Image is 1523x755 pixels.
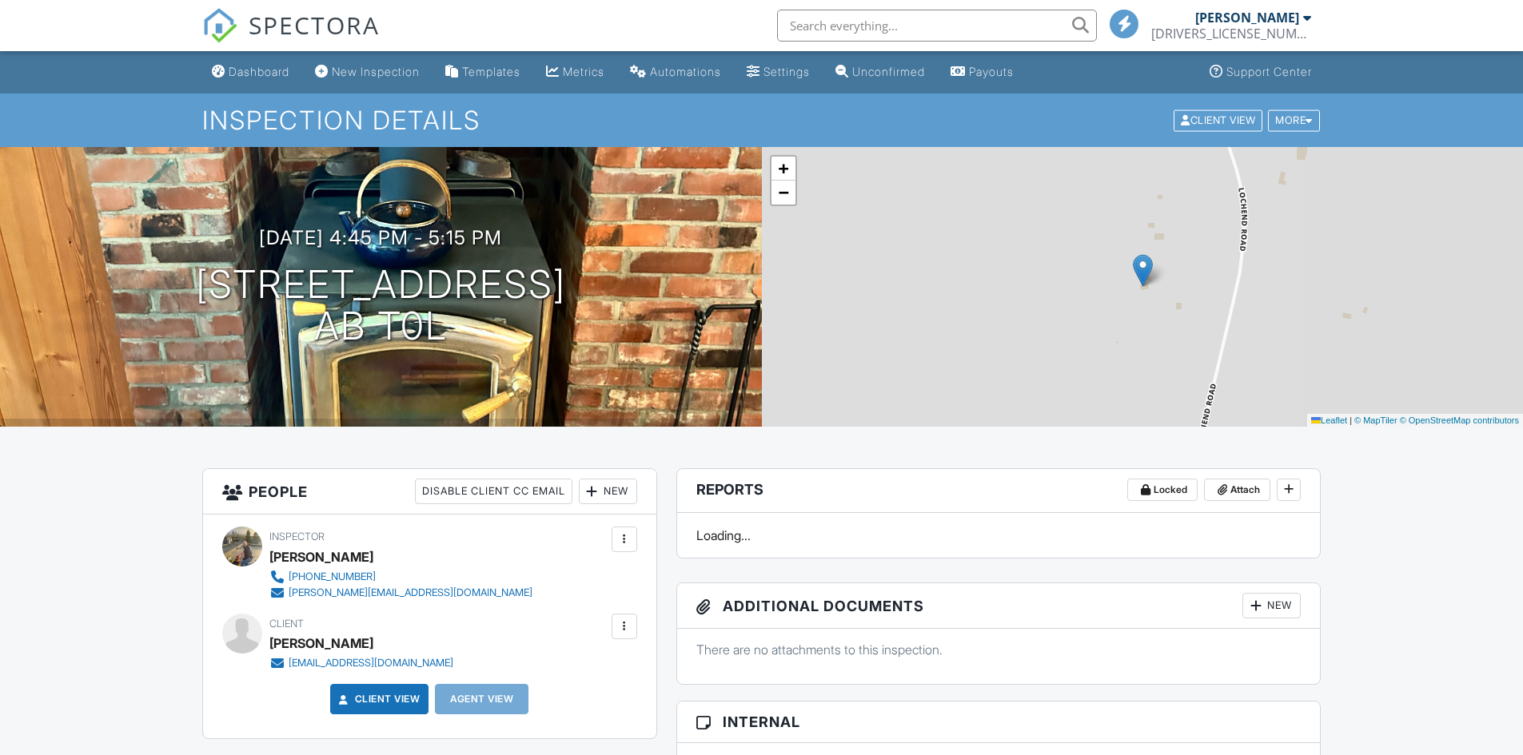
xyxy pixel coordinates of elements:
[1172,113,1266,125] a: Client View
[289,570,376,583] div: [PHONE_NUMBER]
[205,58,296,87] a: Dashboard
[1311,415,1347,425] a: Leaflet
[677,583,1321,629] h3: Additional Documents
[269,545,373,569] div: [PERSON_NAME]
[1133,254,1153,287] img: Marker
[202,22,380,55] a: SPECTORA
[1350,415,1352,425] span: |
[1242,593,1301,618] div: New
[332,65,420,78] div: New Inspection
[540,58,611,87] a: Metrics
[740,58,816,87] a: Settings
[1195,10,1299,26] div: [PERSON_NAME]
[336,691,421,707] a: Client View
[269,569,532,585] a: [PHONE_NUMBER]
[415,479,572,504] div: Disable Client CC Email
[1151,26,1311,42] div: 2634800 Alberta LTD
[829,58,931,87] a: Unconfirmed
[259,227,502,248] h3: [DATE] 4:45 pm - 5:15 pm
[771,157,795,181] a: Zoom in
[249,8,380,42] span: SPECTORA
[269,530,325,542] span: Inspector
[1226,65,1312,78] div: Support Center
[289,657,453,670] div: [EMAIL_ADDRESS][DOMAIN_NAME]
[269,631,373,655] div: [PERSON_NAME]
[777,10,1097,42] input: Search everything...
[778,182,788,202] span: −
[579,479,637,504] div: New
[462,65,520,78] div: Templates
[944,58,1020,87] a: Payouts
[229,65,289,78] div: Dashboard
[439,58,527,87] a: Templates
[1268,109,1320,131] div: More
[650,65,721,78] div: Automations
[778,158,788,178] span: +
[852,65,925,78] div: Unconfirmed
[196,264,566,348] h1: [STREET_ADDRESS] AB T0l
[696,641,1302,658] p: There are no attachments to this inspection.
[289,586,532,599] div: [PERSON_NAME][EMAIL_ADDRESS][DOMAIN_NAME]
[202,8,237,43] img: The Best Home Inspection Software - Spectora
[202,106,1322,134] h1: Inspection Details
[624,58,728,87] a: Automations (Basic)
[771,181,795,205] a: Zoom out
[269,655,453,671] a: [EMAIL_ADDRESS][DOMAIN_NAME]
[269,585,532,601] a: [PERSON_NAME][EMAIL_ADDRESS][DOMAIN_NAME]
[563,65,604,78] div: Metrics
[969,65,1014,78] div: Payouts
[677,701,1321,743] h3: Internal
[203,469,656,515] h3: People
[1203,58,1318,87] a: Support Center
[1174,109,1262,131] div: Client View
[269,618,304,630] span: Client
[309,58,426,87] a: New Inspection
[1354,415,1397,425] a: © MapTiler
[763,65,810,78] div: Settings
[1400,415,1519,425] a: © OpenStreetMap contributors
